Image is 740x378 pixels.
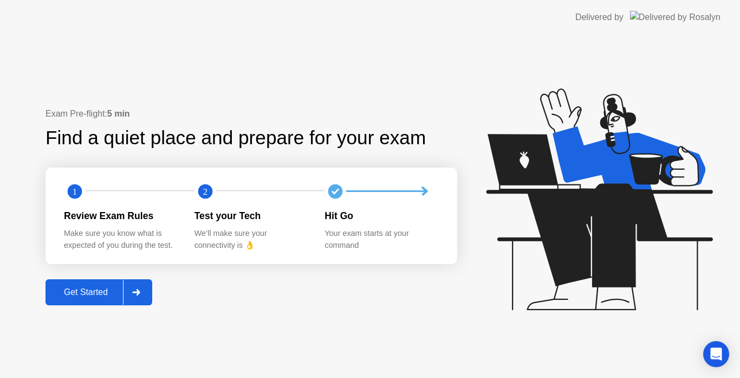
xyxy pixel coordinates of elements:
[703,341,729,367] div: Open Intercom Messenger
[630,11,720,23] img: Delivered by Rosalyn
[203,186,207,196] text: 2
[49,287,123,297] div: Get Started
[64,209,177,223] div: Review Exam Rules
[46,279,152,305] button: Get Started
[324,209,438,223] div: Hit Go
[46,107,457,120] div: Exam Pre-flight:
[324,228,438,251] div: Your exam starts at your command
[575,11,624,24] div: Delivered by
[73,186,77,196] text: 1
[107,109,130,118] b: 5 min
[194,228,308,251] div: We’ll make sure your connectivity is 👌
[64,228,177,251] div: Make sure you know what is expected of you during the test.
[194,209,308,223] div: Test your Tech
[46,124,427,152] div: Find a quiet place and prepare for your exam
